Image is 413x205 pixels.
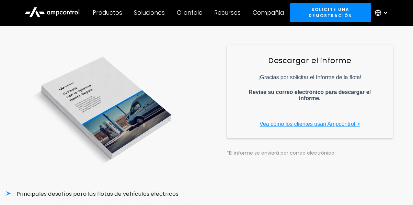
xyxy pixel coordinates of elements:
div: Productos [92,9,122,16]
iframe: Form 0 [240,74,379,128]
div: Soluciones [134,9,165,16]
li: Principales desafíos para las flotas de vehículos eléctricos [5,190,201,198]
div: Compañía [253,9,284,16]
div: Recursos [214,9,241,16]
div: Clientela [177,9,203,16]
img: Flotas de vehículos eléctricos: cómo optimizar los depósitos eléctricos [5,45,201,174]
font: *El informe se enviará por correo electrónico [227,149,334,156]
a: Solicite una demostración [290,3,371,22]
h3: Descargar el informe [240,56,379,66]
